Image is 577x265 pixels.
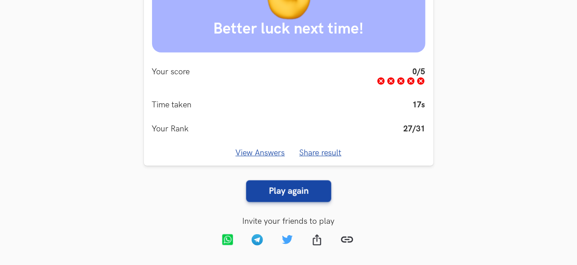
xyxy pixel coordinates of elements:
[413,67,425,77] span: 0/5
[244,227,274,255] a: Telegram
[236,148,285,158] a: View Answers
[252,234,263,246] img: Telegram
[300,148,342,158] a: Share result
[304,227,334,255] a: Share
[413,100,425,110] strong: 17s
[222,234,233,246] img: Whatsapp
[246,180,331,202] a: Play again
[160,20,417,39] h2: Better luck next time!
[14,217,563,226] p: Invite your friends to play
[152,124,189,134] p: Your Rank
[152,67,190,86] p: Your score
[404,124,425,134] strong: 27/31
[152,100,192,110] p: Time taken
[313,234,321,246] img: Share
[214,227,244,255] a: Whatsapp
